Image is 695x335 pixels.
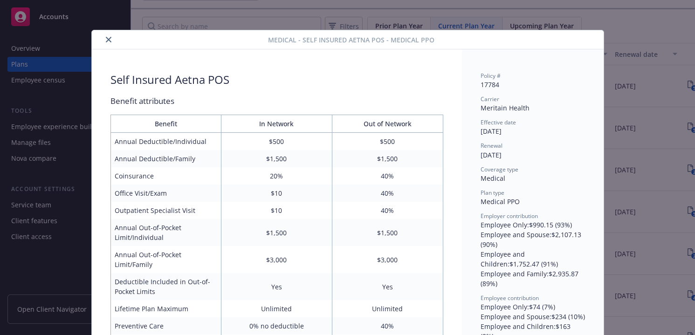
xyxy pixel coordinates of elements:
td: $10 [221,202,332,219]
div: Self Insured Aetna POS [110,72,229,88]
div: Medical [481,173,585,183]
span: Employer contribution [481,212,538,220]
div: Employee and Spouse : $234 (10%) [481,312,585,321]
span: Policy # [481,72,501,80]
td: Yes [221,273,332,300]
td: 40% [332,167,443,185]
td: $500 [221,133,332,150]
td: Annual Deductible/Individual [110,133,221,150]
td: $1,500 [221,150,332,167]
th: Out of Network [332,115,443,133]
td: 20% [221,167,332,185]
td: $3,000 [221,246,332,273]
div: Employee and Children : $1,752.47 (91%) [481,249,585,269]
div: Employee Only : $990.15 (93%) [481,220,585,230]
td: Deductible Included in Out-of-Pocket Limits [110,273,221,300]
td: Coinsurance [110,167,221,185]
span: Medical - Self Insured Aetna POS - Medical PPO [268,35,434,45]
td: $3,000 [332,246,443,273]
td: Annual Out-of-Pocket Limit/Family [110,246,221,273]
span: Employee contribution [481,294,539,302]
td: Preventive Care [110,317,221,335]
td: $1,500 [332,219,443,246]
td: $500 [332,133,443,150]
td: $1,500 [332,150,443,167]
td: Office Visit/Exam [110,185,221,202]
div: Employee and Spouse : $2,107.13 (90%) [481,230,585,249]
td: Annual Deductible/Family [110,150,221,167]
td: 40% [332,317,443,335]
div: Benefit attributes [110,95,443,107]
td: Yes [332,273,443,300]
td: Unlimited [221,300,332,317]
td: $1,500 [221,219,332,246]
span: Carrier [481,95,499,103]
div: Medical PPO [481,197,585,206]
td: 0% no deductible [221,317,332,335]
td: Annual Out-of-Pocket Limit/Individual [110,219,221,246]
span: Coverage type [481,165,518,173]
div: Employee and Family : $2,935.87 (89%) [481,269,585,288]
div: 17784 [481,80,585,89]
td: Unlimited [332,300,443,317]
th: In Network [221,115,332,133]
td: 40% [332,202,443,219]
td: 40% [332,185,443,202]
td: $10 [221,185,332,202]
button: close [103,34,114,45]
span: Renewal [481,142,502,150]
div: [DATE] [481,150,585,160]
div: Meritain Health [481,103,585,113]
div: Employee Only : $74 (7%) [481,302,585,312]
th: Benefit [110,115,221,133]
div: [DATE] [481,126,585,136]
td: Lifetime Plan Maximum [110,300,221,317]
td: Outpatient Specialist Visit [110,202,221,219]
span: Effective date [481,118,516,126]
span: Plan type [481,189,504,197]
